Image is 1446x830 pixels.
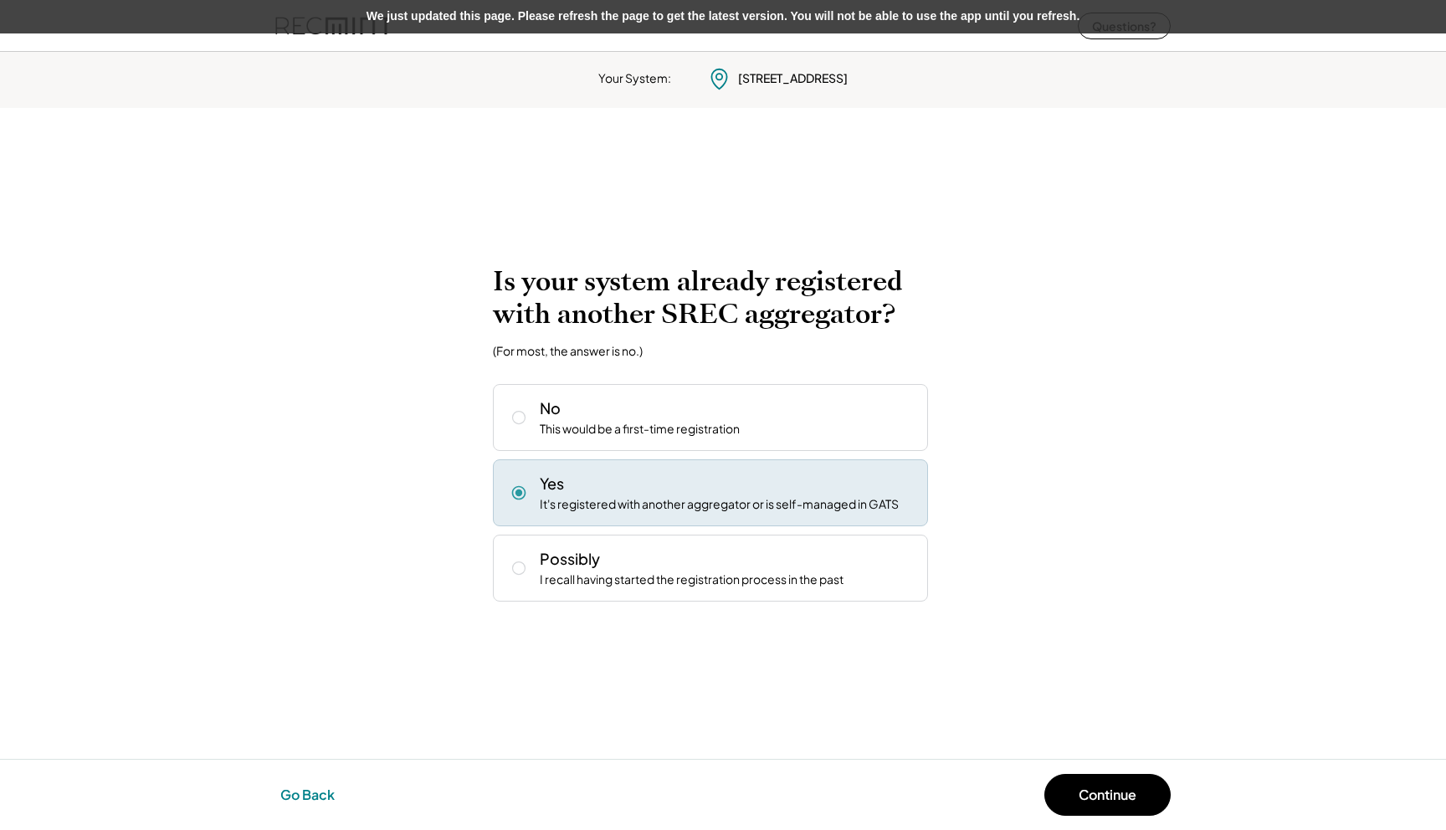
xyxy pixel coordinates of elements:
[275,776,340,813] button: Go Back
[493,343,643,358] div: (For most, the answer is no.)
[1044,774,1171,816] button: Continue
[540,397,561,418] div: No
[738,70,848,87] div: [STREET_ADDRESS]
[540,548,600,569] div: Possibly
[598,70,671,87] div: Your System:
[540,496,899,513] div: It's registered with another aggregator or is self-managed in GATS
[493,265,953,330] h2: Is your system already registered with another SREC aggregator?
[540,473,564,494] div: Yes
[540,421,740,438] div: This would be a first-time registration
[540,571,843,588] div: I recall having started the registration process in the past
